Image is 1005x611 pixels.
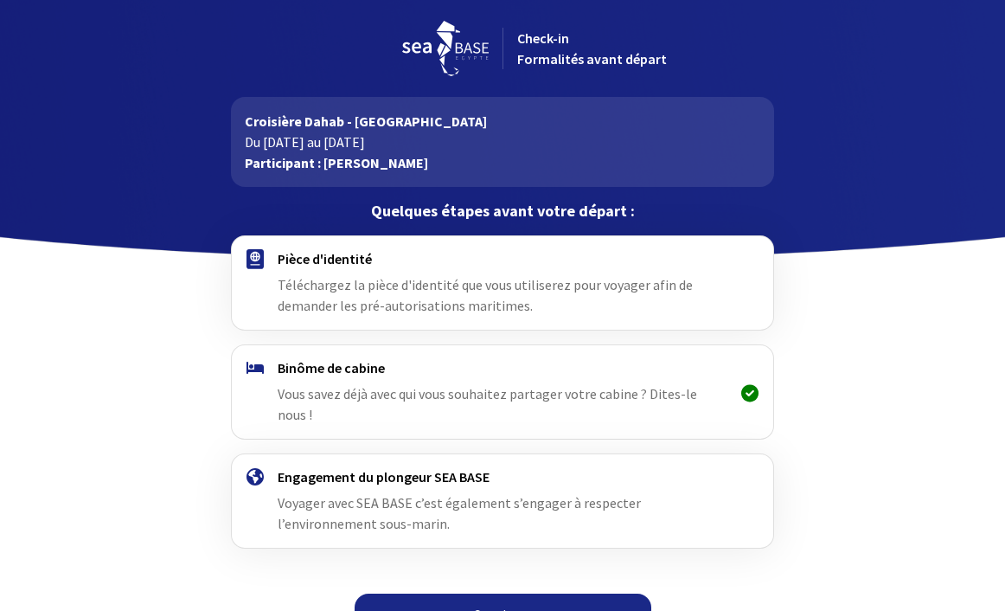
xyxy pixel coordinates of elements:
[245,111,759,132] p: Croisière Dahab - [GEOGRAPHIC_DATA]
[402,21,489,76] img: logo_seabase.svg
[278,359,727,376] h4: Binôme de cabine
[278,276,693,314] span: Téléchargez la pièce d'identité que vous utiliserez pour voyager afin de demander les pré-autoris...
[245,152,759,173] p: Participant : [PERSON_NAME]
[246,362,264,374] img: binome.svg
[278,385,697,423] span: Vous savez déjà avec qui vous souhaitez partager votre cabine ? Dites-le nous !
[278,250,727,267] h4: Pièce d'identité
[246,249,264,269] img: passport.svg
[231,201,773,222] p: Quelques étapes avant votre départ :
[278,468,727,486] h4: Engagement du plongeur SEA BASE
[246,468,264,486] img: engagement.svg
[517,29,667,68] span: Check-in Formalités avant départ
[278,494,641,532] span: Voyager avec SEA BASE c’est également s’engager à respecter l’environnement sous-marin.
[245,132,759,152] p: Du [DATE] au [DATE]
